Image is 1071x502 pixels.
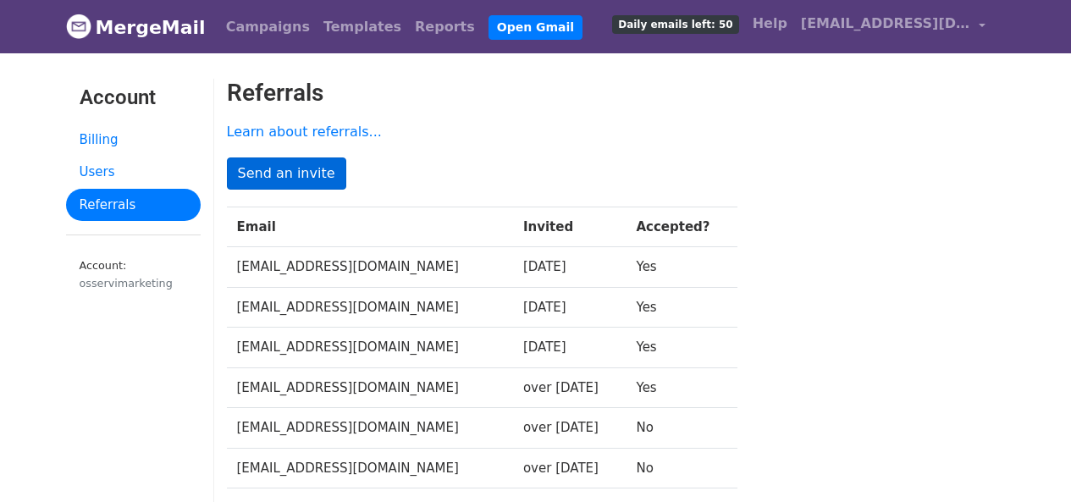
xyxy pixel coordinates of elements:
[513,328,627,368] td: [DATE]
[626,408,737,449] td: No
[227,408,513,449] td: [EMAIL_ADDRESS][DOMAIN_NAME]
[66,9,206,45] a: MergeMail
[227,207,513,247] th: Email
[513,448,627,488] td: over [DATE]
[227,124,382,140] a: Learn about referrals...
[626,367,737,408] td: Yes
[80,275,187,291] div: osservimarketing
[66,189,201,222] a: Referrals
[626,328,737,368] td: Yes
[66,156,201,189] a: Users
[626,247,737,288] td: Yes
[794,7,992,47] a: [EMAIL_ADDRESS][DOMAIN_NAME]
[626,207,737,247] th: Accepted?
[513,247,627,288] td: [DATE]
[227,367,513,408] td: [EMAIL_ADDRESS][DOMAIN_NAME]
[513,207,627,247] th: Invited
[605,7,745,41] a: Daily emails left: 50
[513,367,627,408] td: over [DATE]
[513,408,627,449] td: over [DATE]
[80,259,187,291] small: Account:
[66,14,91,39] img: MergeMail logo
[746,7,794,41] a: Help
[66,124,201,157] a: Billing
[227,157,346,190] a: Send an invite
[489,15,582,40] a: Open Gmail
[227,79,1006,108] h2: Referrals
[227,328,513,368] td: [EMAIL_ADDRESS][DOMAIN_NAME]
[80,86,187,110] h3: Account
[219,10,317,44] a: Campaigns
[227,287,513,328] td: [EMAIL_ADDRESS][DOMAIN_NAME]
[227,448,513,488] td: [EMAIL_ADDRESS][DOMAIN_NAME]
[408,10,482,44] a: Reports
[513,287,627,328] td: [DATE]
[626,287,737,328] td: Yes
[317,10,408,44] a: Templates
[227,247,513,288] td: [EMAIL_ADDRESS][DOMAIN_NAME]
[626,448,737,488] td: No
[801,14,970,34] span: [EMAIL_ADDRESS][DOMAIN_NAME]
[612,15,738,34] span: Daily emails left: 50
[986,421,1071,502] iframe: Chat Widget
